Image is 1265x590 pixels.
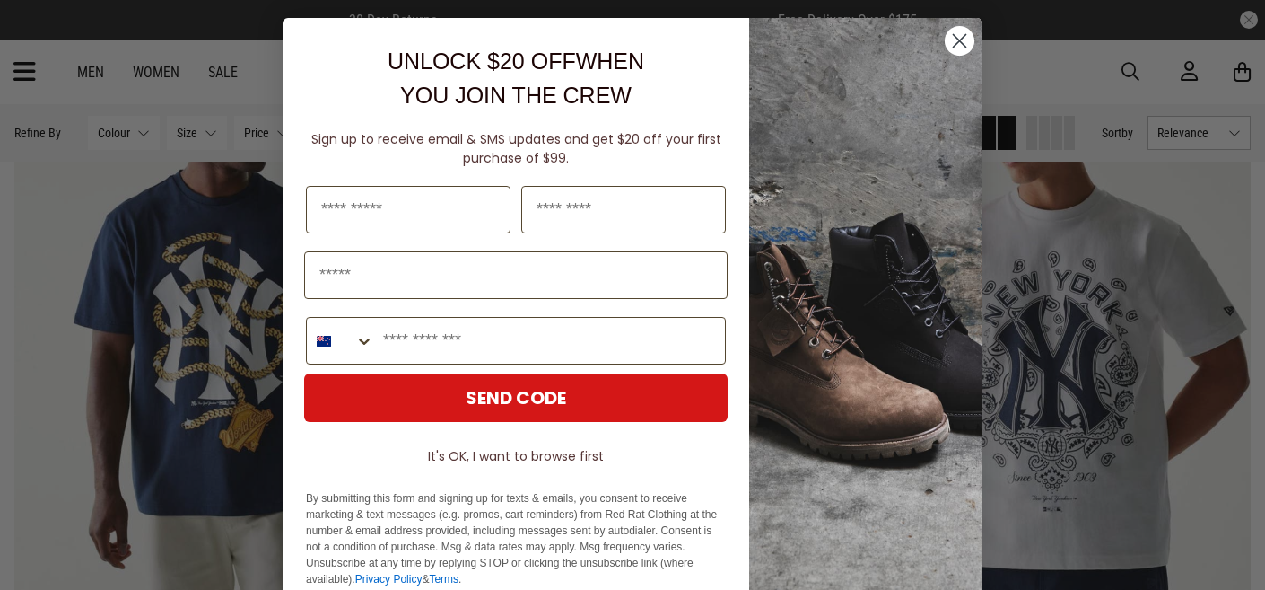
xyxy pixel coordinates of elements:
input: Email [304,251,728,299]
span: YOU JOIN THE CREW [400,83,632,108]
button: Close dialog [944,25,975,57]
button: SEND CODE [304,374,728,422]
span: Sign up to receive email & SMS updates and get $20 off your first purchase of $99. [311,130,721,167]
span: UNLOCK $20 OFF [388,48,576,74]
a: Terms [429,573,458,586]
p: By submitting this form and signing up for texts & emails, you consent to receive marketing & tex... [306,490,726,587]
a: Privacy Policy [355,573,423,586]
button: Open LiveChat chat widget [14,7,68,61]
button: It's OK, I want to browse first [304,440,728,472]
img: New Zealand [317,334,331,348]
button: Search Countries [307,318,374,364]
input: First Name [306,186,510,233]
span: WHEN [576,48,644,74]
